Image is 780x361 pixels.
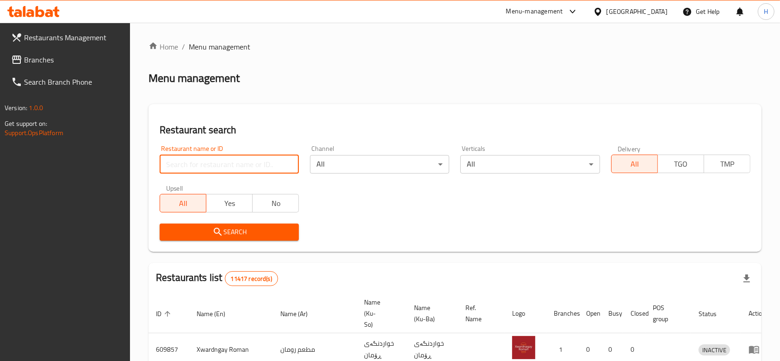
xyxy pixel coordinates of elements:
span: TGO [662,157,700,171]
label: Delivery [618,145,641,152]
h2: Restaurants list [156,271,278,286]
span: Name (Ku-So) [364,297,396,330]
label: Upsell [166,185,183,191]
th: Open [579,294,601,333]
h2: Menu management [149,71,240,86]
span: Name (En) [197,308,237,319]
div: Total records count [225,271,278,286]
span: Branches [24,54,123,65]
span: INACTIVE [699,345,730,355]
div: All [310,155,449,174]
a: Search Branch Phone [4,71,130,93]
div: [GEOGRAPHIC_DATA] [607,6,668,17]
span: ID [156,308,173,319]
span: Yes [210,197,249,210]
button: TGO [657,155,704,173]
span: 11417 record(s) [225,274,278,283]
th: Branches [546,294,579,333]
a: Support.OpsPlatform [5,127,63,139]
span: Restaurants Management [24,32,123,43]
div: All [460,155,600,174]
span: H [764,6,768,17]
button: Search [160,224,299,241]
span: Name (Ar) [280,308,320,319]
button: All [160,194,206,212]
span: No [256,197,295,210]
a: Home [149,41,178,52]
span: Version: [5,102,27,114]
span: Get support on: [5,118,47,130]
button: All [611,155,658,173]
span: Menu management [189,41,250,52]
div: Menu-management [506,6,563,17]
span: POS group [653,302,680,324]
th: Closed [623,294,645,333]
span: Name (Ku-Ba) [414,302,447,324]
span: All [164,197,203,210]
button: Yes [206,194,253,212]
span: Search [167,226,291,238]
li: / [182,41,185,52]
th: Action [741,294,773,333]
div: Export file [736,268,758,290]
div: INACTIVE [699,344,730,355]
span: 1.0.0 [29,102,43,114]
img: Xwardngay Roman [512,336,535,359]
input: Search for restaurant name or ID.. [160,155,299,174]
span: Status [699,308,729,319]
button: No [252,194,299,212]
a: Restaurants Management [4,26,130,49]
div: Menu [749,344,766,355]
nav: breadcrumb [149,41,761,52]
span: Search Branch Phone [24,76,123,87]
th: Busy [601,294,623,333]
span: Ref. Name [465,302,494,324]
th: Logo [505,294,546,333]
span: All [615,157,654,171]
button: TMP [704,155,750,173]
h2: Restaurant search [160,123,750,137]
span: TMP [708,157,747,171]
a: Branches [4,49,130,71]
